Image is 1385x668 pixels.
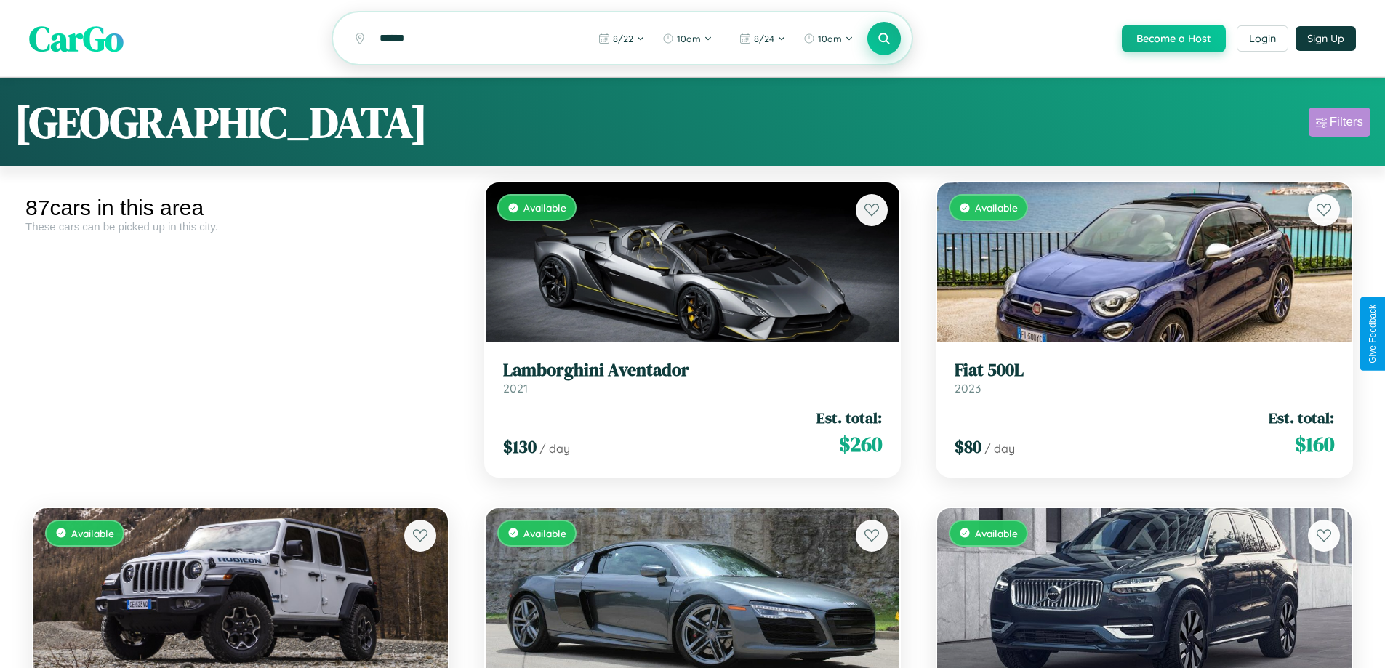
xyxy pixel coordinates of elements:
[796,27,861,50] button: 10am
[1330,115,1363,129] div: Filters
[523,201,566,214] span: Available
[955,381,981,395] span: 2023
[503,360,883,395] a: Lamborghini Aventador2021
[25,220,456,233] div: These cars can be picked up in this city.
[591,27,652,50] button: 8/22
[984,441,1015,456] span: / day
[1122,25,1226,52] button: Become a Host
[818,33,842,44] span: 10am
[655,27,720,50] button: 10am
[1296,26,1356,51] button: Sign Up
[754,33,774,44] span: 8 / 24
[955,360,1334,381] h3: Fiat 500L
[839,430,882,459] span: $ 260
[25,196,456,220] div: 87 cars in this area
[1368,305,1378,363] div: Give Feedback
[955,360,1334,395] a: Fiat 500L2023
[816,407,882,428] span: Est. total:
[503,381,528,395] span: 2021
[1295,430,1334,459] span: $ 160
[1269,407,1334,428] span: Est. total:
[29,15,124,63] span: CarGo
[975,527,1018,539] span: Available
[613,33,633,44] span: 8 / 22
[539,441,570,456] span: / day
[732,27,793,50] button: 8/24
[503,435,537,459] span: $ 130
[523,527,566,539] span: Available
[503,360,883,381] h3: Lamborghini Aventador
[955,435,981,459] span: $ 80
[677,33,701,44] span: 10am
[1309,108,1370,137] button: Filters
[15,92,427,152] h1: [GEOGRAPHIC_DATA]
[71,527,114,539] span: Available
[1237,25,1288,52] button: Login
[975,201,1018,214] span: Available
